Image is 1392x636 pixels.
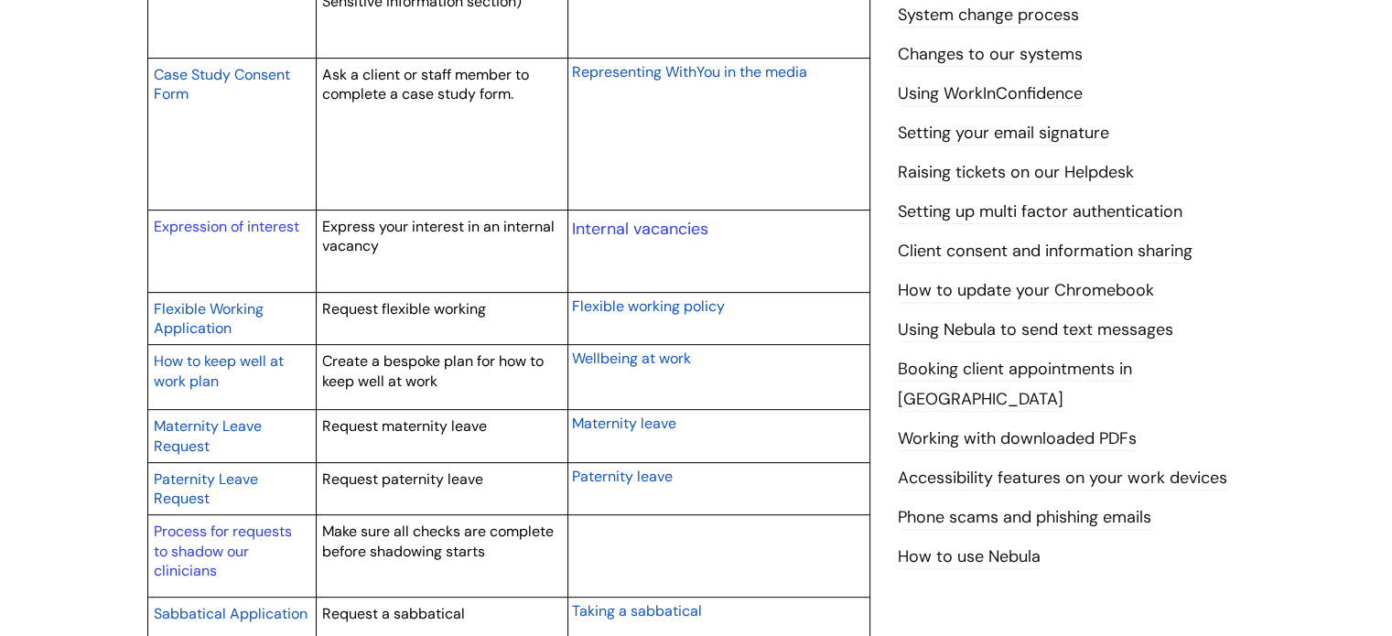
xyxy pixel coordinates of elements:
[898,200,1182,224] a: Setting up multi factor authentication
[154,469,258,509] span: Paternity Leave Request
[572,347,691,369] a: Wellbeing at work
[898,545,1041,569] a: How to use Nebula
[898,4,1079,27] a: System change process
[154,63,290,105] a: Case Study Consent Form
[898,82,1083,106] a: Using WorkInConfidence
[898,506,1151,530] a: Phone scams and phishing emails
[322,217,555,256] span: Express your interest in an internal vacancy
[572,465,673,487] a: Paternity leave
[322,416,487,436] span: Request maternity leave
[154,522,292,580] a: Process for requests to shadow our clinicians
[322,604,465,623] span: Request a sabbatical
[572,218,708,240] a: Internal vacancies
[154,602,308,624] a: Sabbatical Application
[154,299,264,339] span: Flexible Working Application
[154,350,284,392] a: How to keep well at work plan
[154,217,299,236] a: Expression of interest
[154,65,290,104] span: Case Study Consent Form
[898,358,1132,411] a: Booking client appointments in [GEOGRAPHIC_DATA]
[572,62,807,81] span: Representing WithYou in the media
[322,351,544,391] span: Create a bespoke plan for how to keep well at work
[572,296,725,316] span: Flexible working policy
[898,240,1192,264] a: Client consent and information sharing
[322,469,483,489] span: Request paternity leave
[154,604,308,623] span: Sabbatical Application
[898,43,1083,67] a: Changes to our systems
[154,416,262,456] span: Maternity Leave Request
[572,349,691,368] span: Wellbeing at work
[322,522,554,561] span: Make sure all checks are complete before shadowing starts
[898,318,1173,342] a: Using Nebula to send text messages
[898,161,1134,185] a: Raising tickets on our Helpdesk
[572,601,702,620] span: Taking a sabbatical
[572,412,676,434] a: Maternity leave
[572,60,807,82] a: Representing WithYou in the media
[898,279,1154,303] a: How to update your Chromebook
[898,122,1109,146] a: Setting your email signature
[154,297,264,340] a: Flexible Working Application
[154,415,262,457] a: Maternity Leave Request
[572,295,725,317] a: Flexible working policy
[572,414,676,433] span: Maternity leave
[572,599,702,621] a: Taking a sabbatical
[154,468,258,510] a: Paternity Leave Request
[898,427,1137,451] a: Working with downloaded PDFs
[572,467,673,486] span: Paternity leave
[898,467,1227,490] a: Accessibility features on your work devices
[322,299,486,318] span: Request flexible working
[322,65,529,104] span: Ask a client or staff member to complete a case study form.
[154,351,284,391] span: How to keep well at work plan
